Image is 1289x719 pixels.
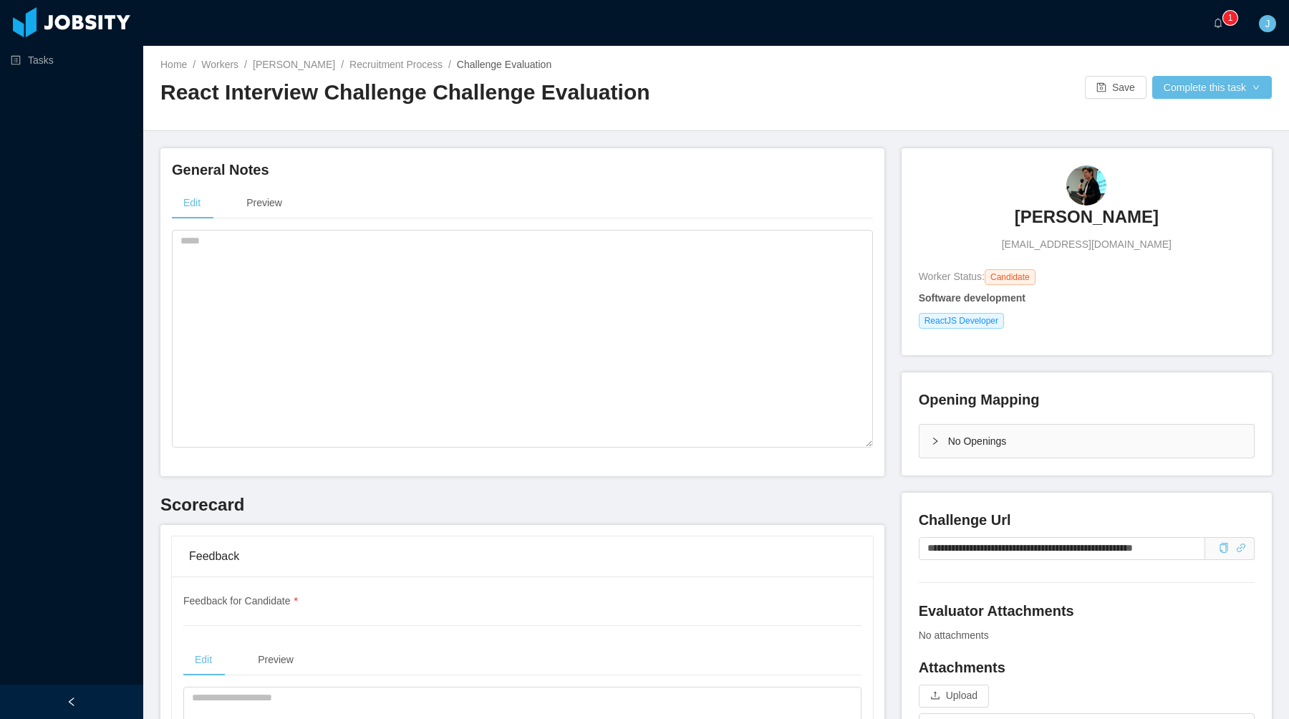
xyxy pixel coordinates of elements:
[919,657,1255,677] h4: Attachments
[1228,11,1233,25] p: 1
[919,628,1255,643] div: No attachments
[1213,18,1223,28] i: icon: bell
[253,59,335,70] a: [PERSON_NAME]
[193,59,195,70] span: /
[201,59,238,70] a: Workers
[919,390,1040,410] h4: Opening Mapping
[919,271,985,282] span: Worker Status:
[189,536,856,576] div: Feedback
[1015,206,1159,228] h3: [PERSON_NAME]
[1219,541,1229,556] div: Copy
[919,292,1025,304] strong: Software development
[183,644,223,676] div: Edit
[172,187,212,219] div: Edit
[1066,165,1106,206] img: a9a3f669-f647-4b26-8b32-d809a085ca33_68ded06cb88dc-90w.png
[1219,543,1229,553] i: icon: copy
[919,601,1255,621] h4: Evaluator Attachments
[919,690,989,701] span: icon: uploadUpload
[11,46,132,74] a: icon: profileTasks
[1223,11,1237,25] sup: 1
[160,78,716,107] h2: React Interview Challenge Challenge Evaluation
[1265,15,1270,32] span: J
[919,510,1255,530] h4: Challenge Url
[1152,76,1272,99] button: Complete this taskicon: down
[931,437,940,445] i: icon: right
[919,685,989,708] button: icon: uploadUpload
[341,59,344,70] span: /
[1002,237,1172,252] span: [EMAIL_ADDRESS][DOMAIN_NAME]
[235,187,294,219] div: Preview
[244,59,247,70] span: /
[985,269,1035,285] span: Candidate
[919,425,1254,458] div: icon: rightNo Openings
[919,313,1004,329] span: ReactJS Developer
[1085,76,1146,99] button: icon: saveSave
[1015,206,1159,237] a: [PERSON_NAME]
[160,493,884,516] h3: Scorecard
[457,59,551,70] span: Challenge Evaluation
[160,59,187,70] a: Home
[183,595,298,607] span: Feedback for Candidate
[349,59,443,70] a: Recruitment Process
[448,59,451,70] span: /
[1236,542,1246,554] a: icon: link
[172,160,873,180] h4: General Notes
[246,644,305,676] div: Preview
[1236,543,1246,553] i: icon: link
